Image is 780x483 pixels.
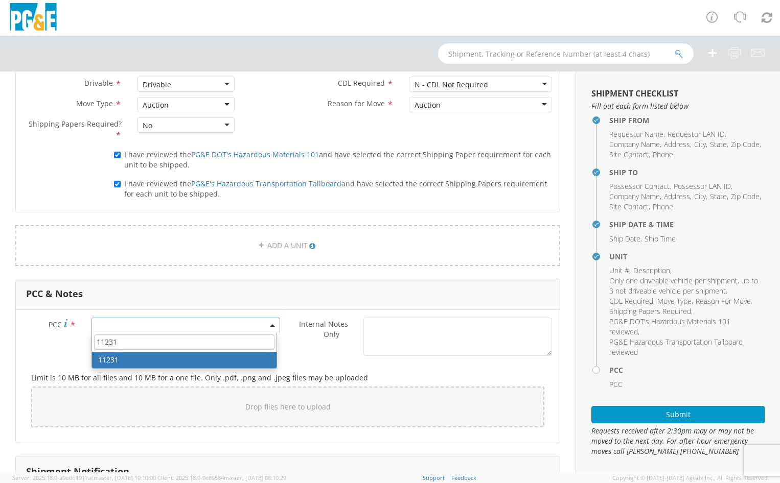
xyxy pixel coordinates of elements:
[609,317,730,336] span: PG&E DOT's Hazardous Materials 101 reviewed
[591,101,765,111] span: Fill out each form listed below
[609,379,623,389] span: PCC
[645,234,676,244] span: Ship Time
[8,3,59,33] img: pge-logo-06675f144f4cfa6a6814.png
[653,202,673,211] span: Phone
[609,317,762,337] li: ,
[664,191,690,201] span: Address
[114,152,121,158] input: I have reviewed thePG&E DOT's Hazardous Materials 101and have selected the correct Shipping Paper...
[657,296,692,306] span: Move Type
[609,139,661,150] li: ,
[438,43,694,64] input: Shipment, Tracking or Reference Number (at least 4 chars)
[609,150,650,160] li: ,
[191,150,319,159] a: PG&E DOT's Hazardous Materials 101
[694,191,706,201] span: City
[609,296,655,306] li: ,
[653,150,673,159] span: Phone
[710,139,728,150] li: ,
[26,289,83,299] h3: PCC & Notes
[415,80,488,90] div: N - CDL Not Required
[415,100,441,110] div: Auction
[609,234,640,244] span: Ship Date
[157,474,286,481] span: Client: 2025.18.0-0e69584
[12,474,156,481] span: Server: 2025.18.0-a0edd1917ac
[609,139,660,149] span: Company Name
[694,191,707,202] li: ,
[609,337,743,357] span: PG&E Hazardous Transportation Tailboard reviewed
[609,296,653,306] span: CDL Required
[609,129,665,139] li: ,
[731,191,760,201] span: Zip Code
[609,276,762,296] li: ,
[609,265,629,275] span: Unit #
[609,191,660,201] span: Company Name
[143,120,152,131] div: No
[609,181,671,191] li: ,
[451,474,476,481] a: Feedback
[328,99,385,108] span: Reason for Move
[609,168,765,176] h4: Ship To
[612,474,768,482] span: Copyright © [DATE]-[DATE] Agistix Inc., All Rights Reserved
[143,80,171,90] div: Drivable
[143,100,169,110] div: Auction
[84,78,113,88] span: Drivable
[191,179,341,188] a: PG&E's Hazardous Transportation Tailboard
[609,306,691,316] span: Shipping Papers Required
[731,139,760,149] span: Zip Code
[664,191,692,202] li: ,
[609,181,670,191] span: Possessor Contact
[696,296,751,306] span: Reason For Move
[299,319,348,339] span: Internal Notes Only
[609,265,631,276] li: ,
[609,202,650,212] li: ,
[338,78,385,88] span: CDL Required
[591,88,678,99] strong: Shipment Checklist
[674,181,732,191] li: ,
[731,139,761,150] li: ,
[124,179,547,199] span: I have reviewed the and have selected the correct Shipping Papers requirement for each unit to be...
[710,191,727,201] span: State
[696,296,752,306] li: ,
[609,116,765,124] h4: Ship From
[94,474,156,481] span: master, [DATE] 10:10:00
[694,139,707,150] li: ,
[15,225,560,266] a: ADD A UNIT
[245,402,331,412] span: Drop files here to upload
[609,221,765,228] h4: Ship Date & Time
[609,306,693,317] li: ,
[76,99,113,108] span: Move Type
[609,202,649,211] span: Site Contact
[731,191,761,202] li: ,
[694,139,706,149] span: City
[224,474,286,481] span: master, [DATE] 08:10:29
[609,150,649,159] span: Site Contact
[664,139,690,149] span: Address
[710,191,728,202] li: ,
[591,426,765,456] span: Requests received after 2:30pm may or may not be moved to the next day. For after hour emergency ...
[49,320,62,329] span: PCC
[124,150,551,170] span: I have reviewed the and have selected the correct Shipping Paper requirement for each unit to be ...
[657,296,693,306] li: ,
[29,119,122,129] span: Shipping Papers Required?
[633,265,670,275] span: Description
[26,467,129,477] h3: Shipment Notification
[609,276,758,296] span: Only one driveable vehicle per shipment, up to 3 not driveable vehicle per shipment
[609,234,642,244] li: ,
[664,139,692,150] li: ,
[591,406,765,423] button: Submit
[609,366,765,374] h4: PCC
[674,181,731,191] span: Possessor LAN ID
[92,352,277,368] li: 11231
[31,374,544,381] h5: Limit is 10 MB for all files and 10 MB for a one file. Only .pdf, .png and .jpeg files may be upl...
[114,181,121,187] input: I have reviewed thePG&E's Hazardous Transportation Tailboardand have selected the correct Shippin...
[710,139,727,149] span: State
[609,129,663,139] span: Requestor Name
[668,129,726,139] li: ,
[609,191,661,202] li: ,
[668,129,725,139] span: Requestor LAN ID
[633,265,672,276] li: ,
[609,253,765,260] h4: Unit
[423,474,445,481] a: Support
